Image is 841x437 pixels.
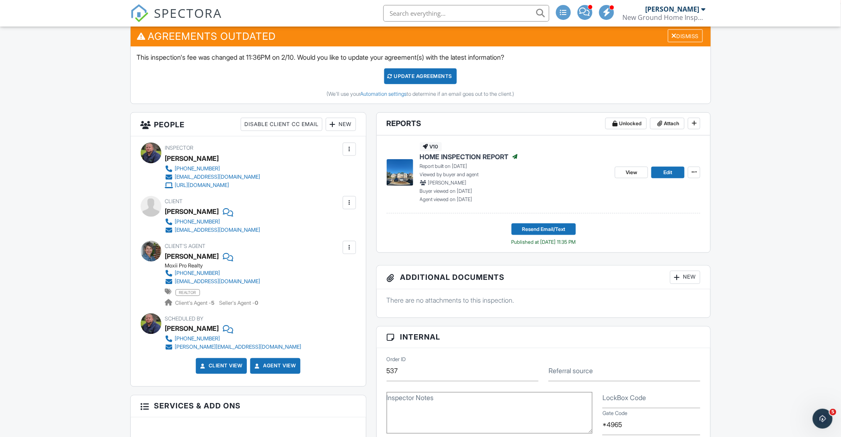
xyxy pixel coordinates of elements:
[165,226,261,234] a: [EMAIL_ADDRESS][DOMAIN_NAME]
[387,296,701,305] p: There are no attachments to this inspection.
[131,46,711,104] div: This inspection's fee was changed at 11:36PM on 2/10. Would you like to update your agreement(s) ...
[646,5,700,13] div: [PERSON_NAME]
[165,343,302,352] a: [PERSON_NAME][EMAIL_ADDRESS][DOMAIN_NAME]
[165,243,206,249] span: Client's Agent
[377,327,711,348] h3: Internal
[175,278,261,285] div: [EMAIL_ADDRESS][DOMAIN_NAME]
[175,218,220,225] div: [PHONE_NUMBER]
[165,277,261,286] a: [EMAIL_ADDRESS][DOMAIN_NAME]
[130,4,149,22] img: The Best Home Inspection Software - Spectora
[165,152,219,165] div: [PERSON_NAME]
[165,218,261,226] a: [PHONE_NUMBER]
[548,367,593,376] label: Referral source
[165,250,219,262] a: [PERSON_NAME]
[131,113,366,136] h3: People
[361,91,407,97] a: Automation settings
[602,393,646,403] label: LockBox Code
[165,335,302,343] a: [PHONE_NUMBER]
[175,227,261,233] div: [EMAIL_ADDRESS][DOMAIN_NAME]
[137,91,704,97] div: (We'll use your to determine if an email goes out to the client.)
[212,300,215,306] strong: 5
[623,13,706,22] div: New Ground Home Inspections
[175,336,220,342] div: [PHONE_NUMBER]
[813,409,833,429] iframe: Intercom live chat
[377,266,711,289] h3: Additional Documents
[219,300,258,306] span: Seller's Agent -
[387,392,592,434] textarea: Inspector Notes
[131,26,711,46] h3: Agreements Outdated
[165,316,204,322] span: Scheduled By
[241,118,322,131] div: Disable Client CC Email
[131,396,366,417] h3: Services & Add ons
[255,300,258,306] strong: 0
[175,182,229,189] div: [URL][DOMAIN_NAME]
[326,118,356,131] div: New
[175,174,261,180] div: [EMAIL_ADDRESS][DOMAIN_NAME]
[165,262,267,269] div: Moxii Pro Realty
[199,362,243,370] a: Client View
[165,145,194,151] span: Inspector
[165,198,183,204] span: Client
[175,165,220,172] div: [PHONE_NUMBER]
[175,270,220,277] div: [PHONE_NUMBER]
[176,300,216,306] span: Client's Agent -
[830,409,836,415] span: 5
[387,356,406,364] label: Order ID
[383,5,549,22] input: Search everything...
[165,205,219,218] div: [PERSON_NAME]
[387,393,434,403] label: Inspector Notes
[668,29,703,42] div: Dismiss
[165,323,219,335] div: [PERSON_NAME]
[253,362,296,370] a: Agent View
[154,4,222,22] span: SPECTORA
[165,165,261,173] a: [PHONE_NUMBER]
[602,410,627,418] label: Gate Code
[175,344,302,351] div: [PERSON_NAME][EMAIL_ADDRESS][DOMAIN_NAME]
[165,181,261,189] a: [URL][DOMAIN_NAME]
[670,271,700,284] div: New
[130,11,222,29] a: SPECTORA
[384,68,457,84] div: Update Agreements
[602,415,700,435] input: Gate Code
[176,289,200,296] span: realtor
[165,173,261,181] a: [EMAIL_ADDRESS][DOMAIN_NAME]
[165,269,261,277] a: [PHONE_NUMBER]
[602,388,700,408] input: LockBox Code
